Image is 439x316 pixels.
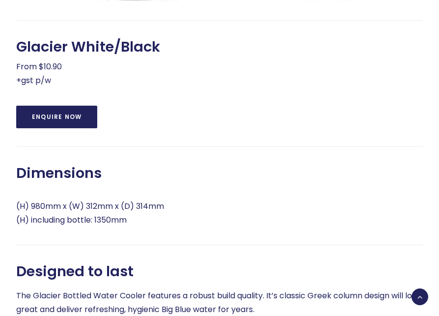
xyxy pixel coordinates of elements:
span: Designed to last [16,263,134,280]
iframe: Chatbot [374,251,425,302]
span: Glacier White/Black [16,38,160,56]
span: Dimensions [16,165,102,182]
p: (H) 980mm x (W) 312mm x (D) 314mm (H) including bottle: 1350mm [16,200,423,227]
p: From $10.90 +gst p/w [16,60,423,87]
a: Enquire Now [16,106,97,128]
